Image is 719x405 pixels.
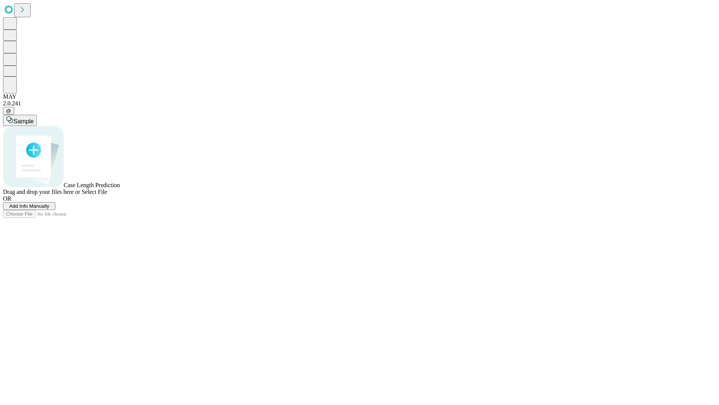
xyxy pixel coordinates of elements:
div: MAY [3,93,716,100]
span: Sample [13,118,34,124]
div: 2.0.241 [3,100,716,107]
button: Sample [3,115,37,126]
span: Add Info Manually [9,203,49,209]
span: Case Length Prediction [64,182,120,188]
button: Add Info Manually [3,202,55,210]
span: Drag and drop your files here or [3,189,80,195]
span: OR [3,195,11,202]
span: Select File [82,189,107,195]
span: @ [6,108,11,114]
button: @ [3,107,14,115]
